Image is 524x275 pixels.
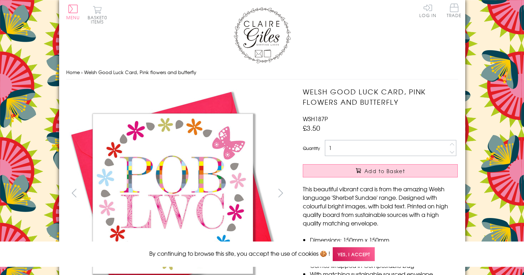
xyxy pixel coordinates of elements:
li: Dimensions: 150mm x 150mm [310,235,458,244]
span: Add to Basket [364,167,405,175]
button: Basket0 items [88,6,107,24]
span: Menu [66,14,80,21]
a: Home [66,69,80,76]
h1: Welsh Good Luck Card, Pink flowers and butterfly [303,87,458,107]
img: Claire Giles Greetings Cards [234,7,291,63]
a: Trade [447,4,462,19]
span: Welsh Good Luck Card, Pink flowers and butterfly [84,69,196,76]
label: Quantity [303,145,320,151]
span: Trade [447,4,462,17]
a: Log In [419,4,436,17]
button: next [273,185,289,201]
button: prev [66,185,82,201]
span: 0 items [91,14,107,25]
span: £3.50 [303,123,320,133]
button: Menu [66,5,80,20]
p: This beautiful vibrant card is from the amazing Welsh language 'Sherbet Sundae' range. Designed w... [303,185,458,227]
span: WSH187P [303,114,328,123]
span: › [81,69,83,76]
span: Yes, I accept [333,247,375,261]
nav: breadcrumbs [66,65,458,80]
button: Add to Basket [303,164,458,177]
